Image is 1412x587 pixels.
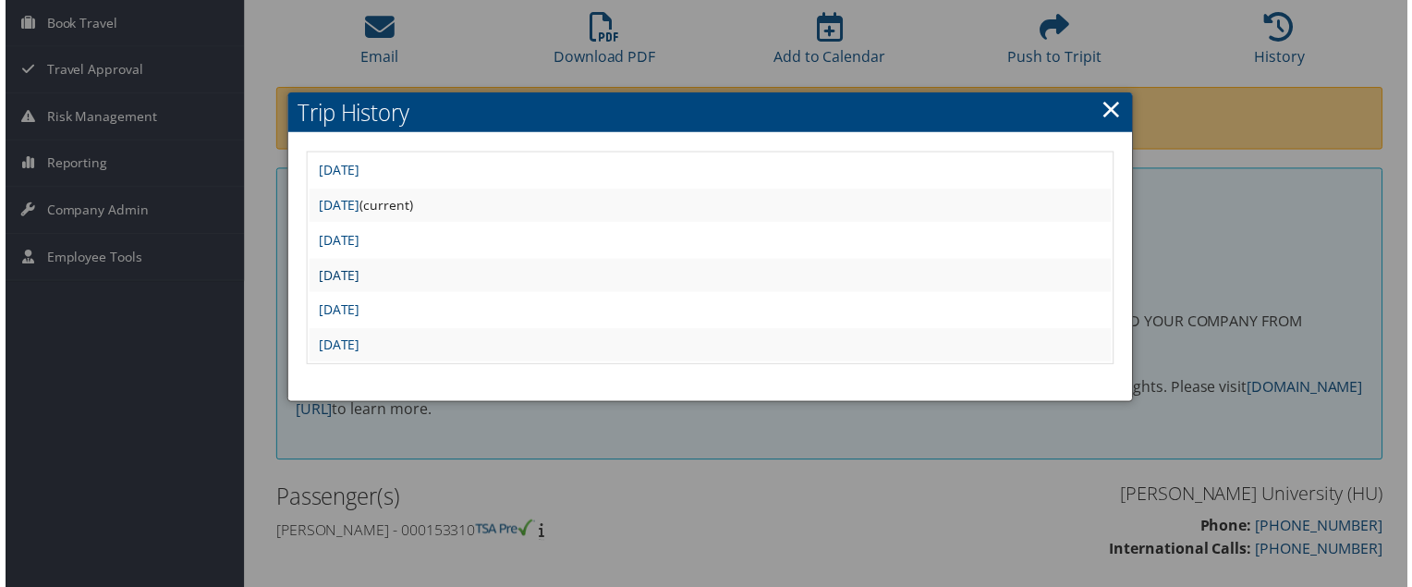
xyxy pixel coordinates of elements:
[315,198,357,215] a: [DATE]
[315,338,357,356] a: [DATE]
[1103,91,1125,128] a: ×
[306,190,1114,224] td: (current)
[315,233,357,251] a: [DATE]
[315,303,357,321] a: [DATE]
[315,268,357,286] a: [DATE]
[285,93,1135,134] h2: Trip History
[315,163,357,180] a: [DATE]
